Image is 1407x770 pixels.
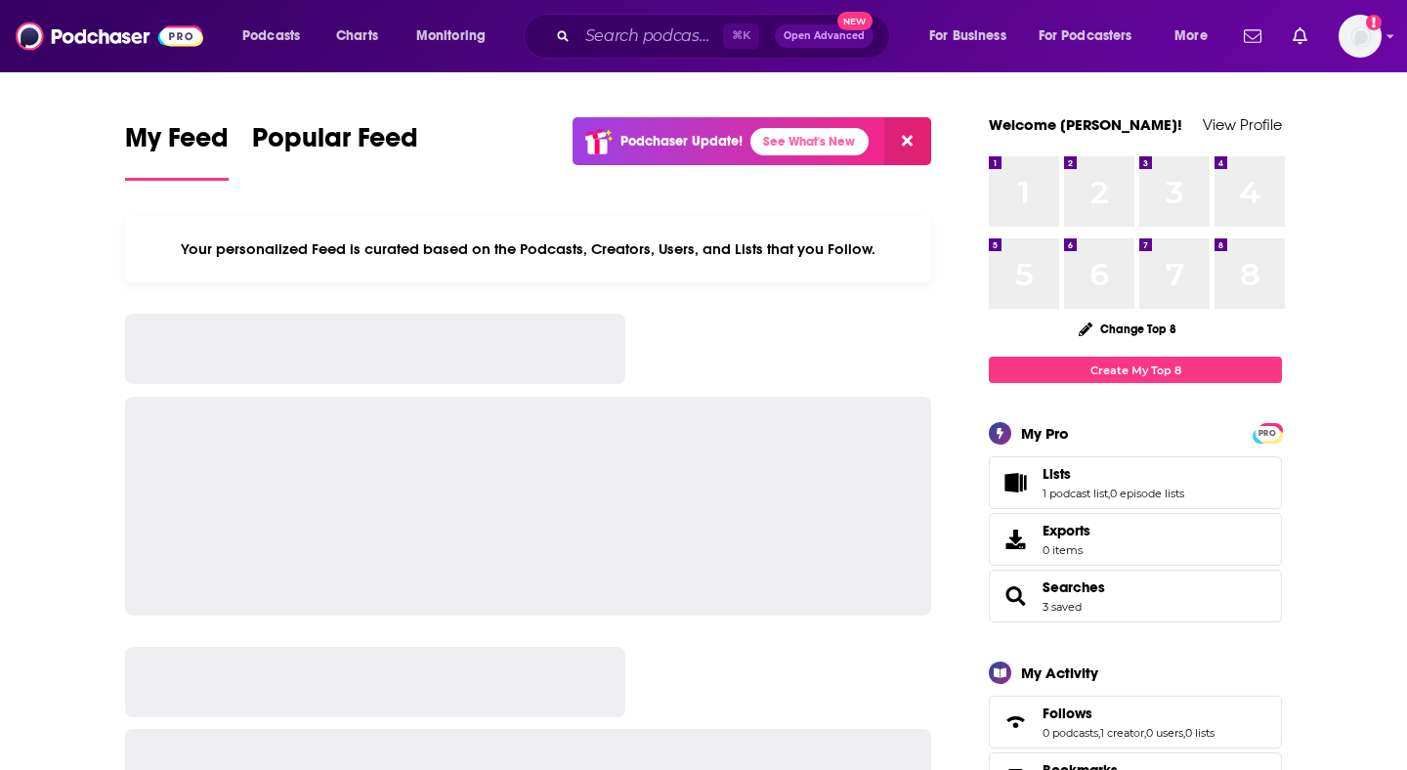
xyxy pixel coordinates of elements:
[775,24,874,48] button: Open AdvancedNew
[16,18,203,55] img: Podchaser - Follow, Share and Rate Podcasts
[723,23,759,49] span: ⌘ K
[1256,426,1279,441] span: PRO
[336,22,378,50] span: Charts
[996,708,1035,736] a: Follows
[996,469,1035,496] a: Lists
[1100,726,1144,740] a: 1 creator
[1146,726,1183,740] a: 0 users
[1203,115,1282,134] a: View Profile
[989,570,1282,622] span: Searches
[1366,15,1382,30] svg: Add a profile image
[1144,726,1146,740] span: ,
[1043,465,1184,483] a: Lists
[1339,15,1382,58] span: Logged in as BGpodcasts
[1067,317,1188,341] button: Change Top 8
[989,456,1282,509] span: Lists
[242,22,300,50] span: Podcasts
[1108,487,1110,500] span: ,
[1043,705,1092,722] span: Follows
[784,31,865,41] span: Open Advanced
[1043,726,1098,740] a: 0 podcasts
[1339,15,1382,58] button: Show profile menu
[1043,465,1071,483] span: Lists
[1185,726,1215,740] a: 0 lists
[252,121,418,166] span: Popular Feed
[1043,487,1108,500] a: 1 podcast list
[916,21,1031,52] button: open menu
[1043,543,1090,557] span: 0 items
[1161,21,1232,52] button: open menu
[1236,20,1269,53] a: Show notifications dropdown
[996,526,1035,553] span: Exports
[416,22,486,50] span: Monitoring
[1021,663,1098,682] div: My Activity
[403,21,511,52] button: open menu
[1021,424,1069,443] div: My Pro
[1043,578,1105,596] a: Searches
[1256,425,1279,440] a: PRO
[1026,21,1161,52] button: open menu
[229,21,325,52] button: open menu
[125,216,931,282] div: Your personalized Feed is curated based on the Podcasts, Creators, Users, and Lists that you Follow.
[989,696,1282,749] span: Follows
[1183,726,1185,740] span: ,
[837,12,873,30] span: New
[750,128,869,155] a: See What's New
[1043,600,1082,614] a: 3 saved
[1043,705,1215,722] a: Follows
[125,121,229,166] span: My Feed
[620,133,743,150] p: Podchaser Update!
[1285,20,1315,53] a: Show notifications dropdown
[1043,522,1090,539] span: Exports
[252,121,418,181] a: Popular Feed
[929,22,1006,50] span: For Business
[323,21,390,52] a: Charts
[1098,726,1100,740] span: ,
[1339,15,1382,58] img: User Profile
[989,115,1182,134] a: Welcome [PERSON_NAME]!
[1110,487,1184,500] a: 0 episode lists
[1039,22,1132,50] span: For Podcasters
[542,14,909,59] div: Search podcasts, credits, & more...
[989,513,1282,566] a: Exports
[996,582,1035,610] a: Searches
[577,21,723,52] input: Search podcasts, credits, & more...
[989,357,1282,383] a: Create My Top 8
[1174,22,1208,50] span: More
[125,121,229,181] a: My Feed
